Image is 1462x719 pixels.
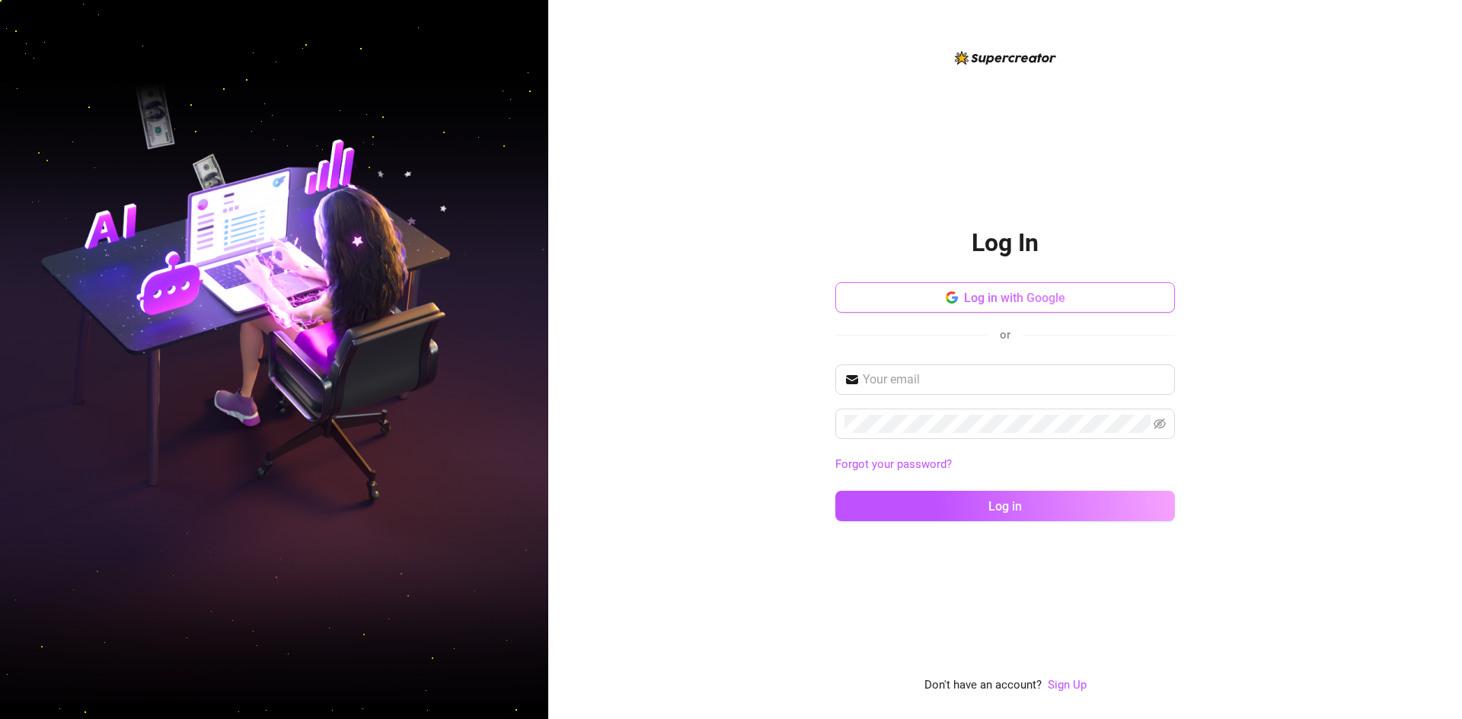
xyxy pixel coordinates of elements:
[1000,328,1010,342] span: or
[835,456,1175,474] a: Forgot your password?
[964,291,1065,305] span: Log in with Google
[835,282,1175,313] button: Log in with Google
[863,371,1166,389] input: Your email
[1048,678,1087,692] a: Sign Up
[835,457,952,471] a: Forgot your password?
[924,676,1042,695] span: Don't have an account?
[955,51,1056,65] img: logo-BBDzfeDw.svg
[1048,676,1087,695] a: Sign Up
[835,491,1175,521] button: Log in
[1154,418,1166,430] span: eye-invisible
[972,227,1039,259] h2: Log In
[988,499,1022,514] span: Log in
